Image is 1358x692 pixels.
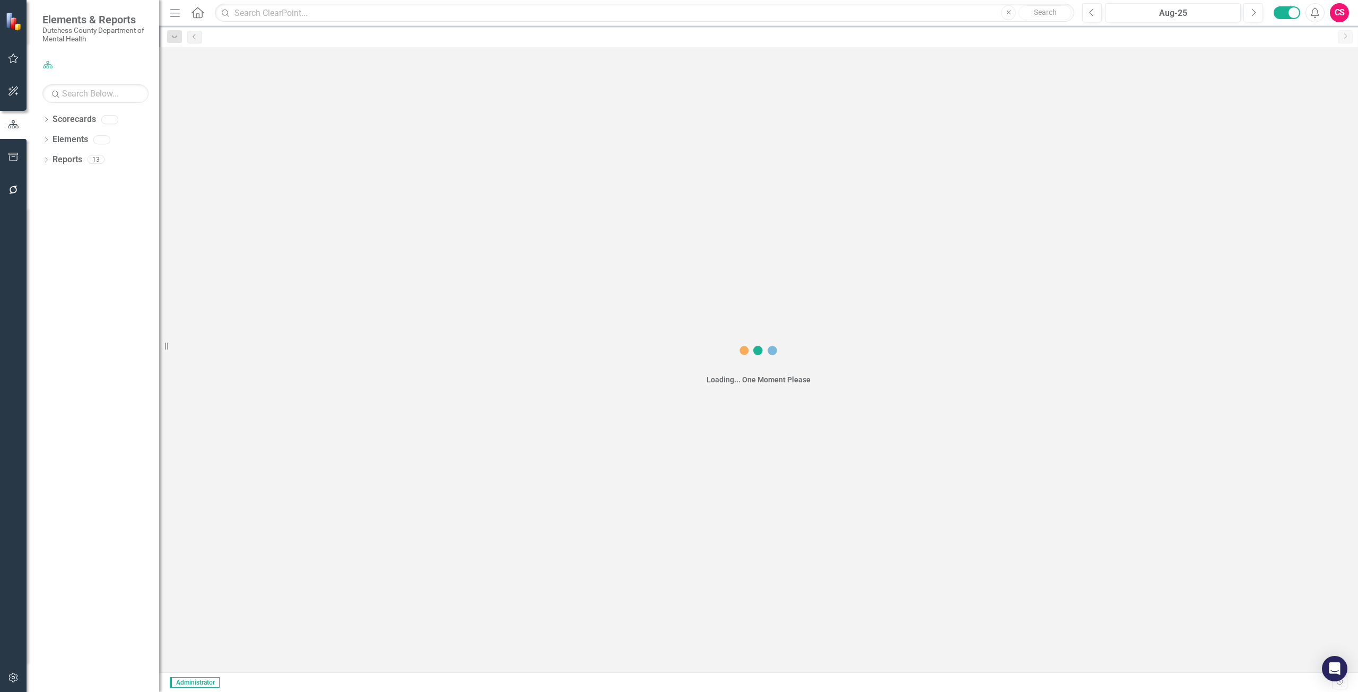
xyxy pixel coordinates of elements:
[1034,8,1057,16] span: Search
[1330,3,1349,22] button: CS
[1019,5,1072,20] button: Search
[53,134,88,146] a: Elements
[42,26,149,43] small: Dutchess County Department of Mental Health
[53,113,96,126] a: Scorecards
[170,677,220,688] span: Administrator
[1105,3,1241,22] button: Aug-25
[53,154,82,166] a: Reports
[707,374,811,385] div: Loading... One Moment Please
[42,13,149,26] span: Elements & Reports
[215,4,1074,22] input: Search ClearPoint...
[1322,656,1347,681] div: Open Intercom Messenger
[5,12,24,31] img: ClearPoint Strategy
[1109,7,1237,20] div: Aug-25
[88,155,105,164] div: 13
[42,84,149,103] input: Search Below...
